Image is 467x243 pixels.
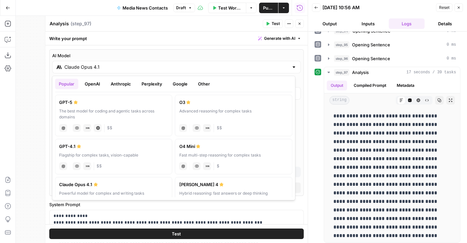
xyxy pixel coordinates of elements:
[179,190,288,196] div: Hybrid reasoning: fast answers or deep thinking
[324,39,460,50] button: 0 ms
[447,42,456,48] span: 0 ms
[194,79,214,89] button: Other
[352,55,390,62] span: Opening Sentence
[350,81,390,90] button: Compiled Prompt
[179,143,288,150] div: O4 Mini
[393,81,418,90] button: Metadata
[200,167,300,177] button: Continue
[264,36,295,41] span: Generate with AI
[123,5,168,11] span: Media News Contacts
[312,18,348,29] button: Output
[259,3,278,13] button: Publish
[334,55,349,62] span: step_96
[169,79,192,89] button: Google
[59,108,168,120] div: The best model for coding and agentic tasks across domains
[49,201,304,208] label: System Prompt
[81,79,104,89] button: OpenAI
[172,231,181,237] span: Test
[173,4,195,12] button: Draft
[64,64,289,70] input: Select a model
[208,3,246,13] button: Test Workflow
[59,143,168,150] div: GPT-4.1
[263,19,283,28] button: Test
[179,99,288,106] div: O3
[439,5,450,11] span: Reset
[49,229,304,239] button: Test
[324,53,460,64] button: 0 ms
[184,90,297,97] input: Auto-Max
[52,182,301,193] button: Close
[71,20,91,27] span: ( step_97 )
[138,79,167,89] button: Perplexity
[179,79,301,85] label: Max Output Length (optional)
[436,3,453,12] button: Reset
[179,108,288,120] div: Advanced reasoning for complex tasks
[97,163,102,169] span: Cost tier
[113,3,172,13] button: Media News Contacts
[59,181,168,188] div: Claude Opus 4.1
[52,52,301,59] label: AI Model
[350,18,386,29] button: Inputs
[334,41,349,48] span: step_95
[327,81,347,90] button: Output
[107,125,113,131] span: Cost tier
[256,34,304,43] button: Generate with AI
[389,18,425,29] button: Logs
[427,18,463,29] button: Details
[176,5,186,11] span: Draft
[263,5,274,11] span: Publish
[218,5,242,11] span: Test Workflow
[59,152,168,158] div: Flagship for complex tasks, vision-capable
[352,69,369,76] span: Analysis
[407,69,456,75] span: 17 seconds / 39 tasks
[334,69,349,76] span: step_97
[107,79,135,89] button: Anthropic
[352,41,390,48] span: Opening Sentence
[55,79,78,89] button: Popular
[50,20,69,27] textarea: Analysis
[217,125,222,131] span: Cost tier
[59,99,168,106] div: GPT-5
[179,181,288,188] div: [PERSON_NAME] 4
[179,152,288,158] div: Fast multi-step reasoning for complex tasks
[324,67,460,78] button: 17 seconds / 39 tasks
[59,190,168,196] div: Powerful model for complex and writing tasks
[324,78,460,242] div: 17 seconds / 39 tasks
[329,96,349,105] span: string
[45,32,308,45] div: Write your prompt
[217,163,219,169] span: Cost tier
[447,56,456,61] span: 0 ms
[272,21,280,27] span: Test
[179,102,301,108] div: Maximum number of tokens to output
